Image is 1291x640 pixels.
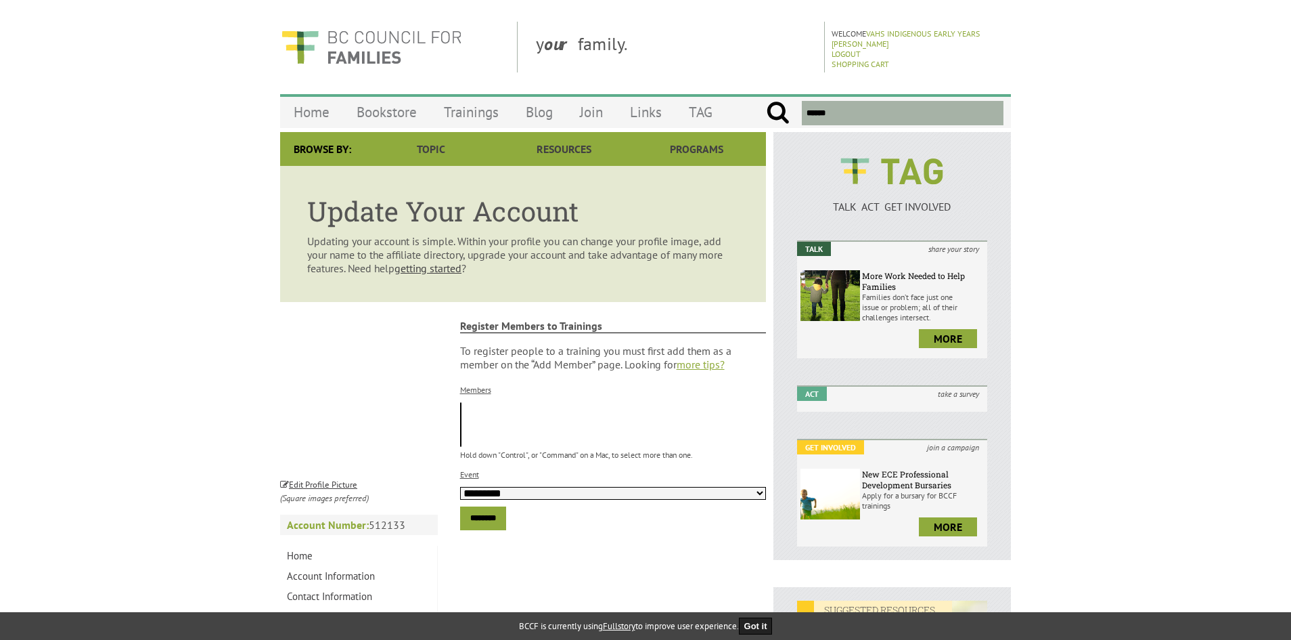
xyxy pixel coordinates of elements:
strong: Register Members to Trainings [460,319,767,333]
p: To register people to a training you must first add them as a member on the “Add Member” page. Lo... [460,344,767,371]
p: Welcome [832,28,1007,49]
h6: More Work Needed to Help Families [862,270,984,292]
a: Resources [497,132,630,166]
em: Talk [797,242,831,256]
a: Trainings [430,96,512,128]
em: Get Involved [797,440,864,454]
article: Updating your account is simple. Within your profile you can change your profile image, add your ... [280,166,766,302]
input: Submit [766,101,790,125]
a: Edit Profile Picture [280,477,357,490]
a: Bookstore [343,96,430,128]
i: join a campaign [919,440,987,454]
small: Edit Profile Picture [280,479,357,490]
i: (Square images preferred) [280,492,369,504]
strong: our [544,33,578,55]
p: Families don’t face just one issue or problem; all of their challenges intersect. [862,292,984,322]
a: Shopping Cart [832,59,889,69]
a: Links [616,96,675,128]
a: Account Information [280,566,437,586]
a: Logout [832,49,861,59]
label: Members [460,385,491,395]
a: Programs [631,132,763,166]
a: Fullstory [603,620,635,632]
a: Blog [512,96,566,128]
a: Account Preferences [280,607,437,627]
img: BC Council for FAMILIES [280,22,463,72]
p: 512133 [280,515,438,535]
a: Contact Information [280,586,437,607]
button: Got it [739,618,773,635]
img: BCCF's TAG Logo [831,146,953,197]
i: take a survey [930,387,987,401]
a: TALK ACT GET INVOLVED [797,186,987,213]
i: share your story [920,242,987,256]
a: Join [566,96,616,128]
p: Apply for a bursary for BCCF trainings [862,490,984,511]
a: Home [280,546,437,566]
a: more [919,329,977,348]
h6: New ECE Professional Development Bursaries [862,469,984,490]
a: getting started [394,261,461,275]
strong: Account Number: [287,518,369,532]
a: VAHS Indigenous Early Years [PERSON_NAME] [832,28,980,49]
a: TAG [675,96,726,128]
a: more tips? [677,358,725,371]
h1: Update Your Account [307,193,739,229]
label: Event [460,469,479,479]
a: more [919,517,977,536]
em: SUGGESTED RESOURCES [797,601,952,619]
div: Browse By: [280,132,365,166]
em: Act [797,387,827,401]
p: TALK ACT GET INVOLVED [797,200,987,213]
div: y family. [525,22,825,72]
a: Topic [365,132,497,166]
p: Hold down "Control", or "Command" on a Mac, to select more than one. [460,450,767,460]
a: Home [280,96,343,128]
